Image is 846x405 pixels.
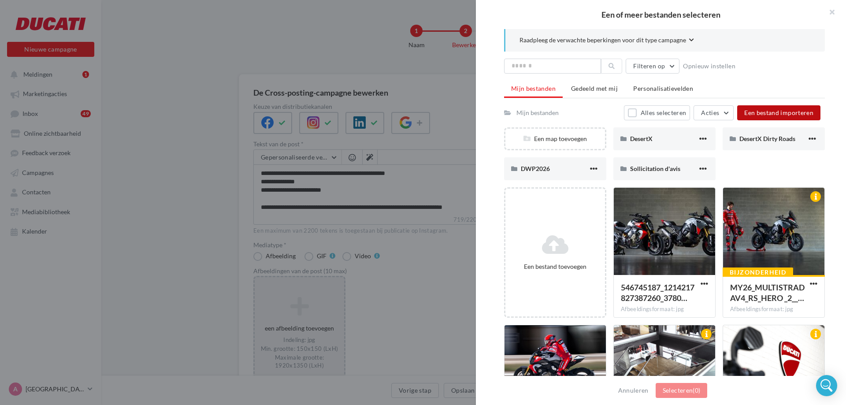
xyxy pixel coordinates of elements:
button: Filteren op [626,59,679,74]
div: Een bestand toevoegen [509,262,601,271]
button: Een bestand importeren [737,105,820,120]
button: Raadpleeg de verwachte beperkingen voor dit type campagne [519,35,694,46]
span: 546745187_1214217827387260_3780435637252289996_n [621,282,694,303]
span: DesertX Dirty Roads [739,135,795,142]
button: Selecteren(0) [656,383,708,398]
span: DesertX [630,135,653,142]
span: Sollicitation d'avis [630,165,680,172]
button: Opnieuw instellen [679,61,739,71]
div: Een map toevoegen [505,134,605,143]
span: Acties [701,109,719,116]
span: MY26_MULTISTRADAV4_RS_HERO _2__UC843785_High [730,282,805,303]
div: Afbeeldingsformaat: jpg [730,305,817,313]
div: Mijn bestanden [516,108,559,117]
button: Annuleren [615,385,652,396]
span: Een bestand importeren [744,109,813,116]
div: Open Intercom Messenger [816,375,837,396]
h2: Een of meer bestanden selecteren [490,11,832,19]
button: Acties [694,105,734,120]
span: (0) [693,386,700,394]
span: DWP2026 [521,165,550,172]
div: Afbeeldingsformaat: jpg [621,305,708,313]
span: Personalisatievelden [633,85,693,92]
span: Gedeeld met mij [571,85,618,92]
button: Alles selecteren [624,105,690,120]
span: Mijn bestanden [511,85,556,92]
span: Raadpleeg de verwachte beperkingen voor dit type campagne [519,36,686,45]
div: Bijzonderheid [723,268,793,277]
